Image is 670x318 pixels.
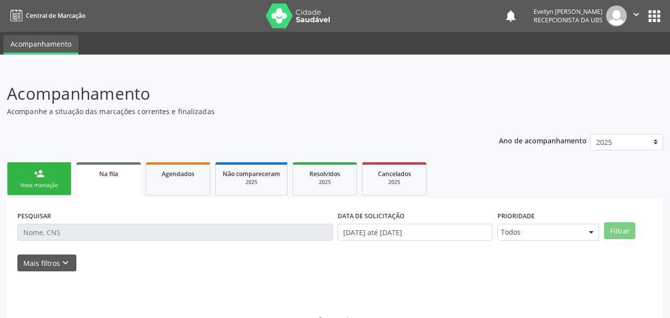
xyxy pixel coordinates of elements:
label: DATA DE SOLICITAÇÃO [338,208,405,224]
button: notifications [504,9,518,23]
i:  [631,9,642,20]
p: Ano de acompanhamento [499,134,587,146]
p: Acompanhe a situação das marcações correntes e finalizadas [7,106,466,117]
span: Todos [501,227,579,237]
span: Cancelados [378,170,411,178]
div: 2025 [300,179,350,186]
span: Não compareceram [223,170,280,178]
button:  [627,5,646,26]
div: person_add [34,168,45,179]
span: Recepcionista da UBS [534,16,603,24]
div: Evellyn [PERSON_NAME] [534,7,603,16]
button: apps [646,7,663,25]
i: keyboard_arrow_down [60,257,71,268]
a: Acompanhamento [3,35,78,55]
button: Mais filtroskeyboard_arrow_down [17,254,76,272]
span: Agendados [162,170,194,178]
div: 2025 [369,179,419,186]
img: img [606,5,627,26]
input: Selecione um intervalo [338,224,493,241]
span: Central de Marcação [26,11,85,20]
label: PESQUISAR [17,208,51,224]
span: Na fila [99,170,118,178]
p: Acompanhamento [7,81,466,106]
div: Nova marcação [14,182,64,189]
label: Prioridade [497,208,535,224]
div: 2025 [223,179,280,186]
span: Resolvidos [309,170,340,178]
input: Nome, CNS [17,224,333,241]
a: Central de Marcação [7,7,85,24]
button: Filtrar [604,222,635,239]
